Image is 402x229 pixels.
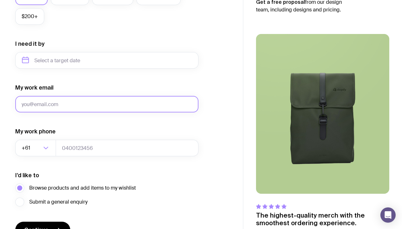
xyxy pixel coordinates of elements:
input: you@email.com [15,96,198,112]
input: 0400123456 [56,140,198,156]
span: Browse products and add items to my wishlist [29,184,136,192]
div: Search for option [15,140,56,156]
input: Search for option [31,140,41,156]
p: The highest-quality merch with the smoothest ordering experience. [256,212,389,227]
label: I’d like to [15,172,39,179]
div: Open Intercom Messenger [380,207,396,223]
label: $200+ [15,8,44,25]
label: My work email [15,84,53,91]
input: Select a target date [15,52,198,69]
span: Submit a general enquiry [29,198,87,206]
span: +61 [22,140,31,156]
label: My work phone [15,128,56,135]
label: I need it by [15,40,45,48]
